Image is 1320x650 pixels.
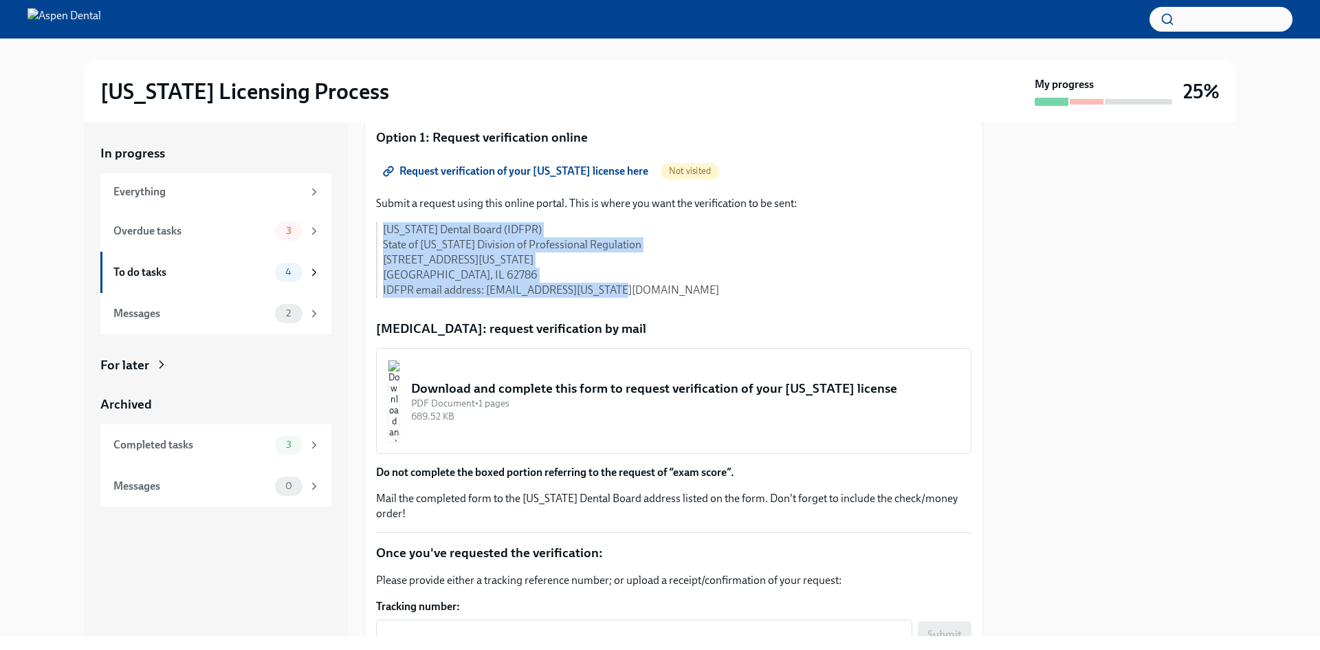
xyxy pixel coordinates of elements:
div: Messages [113,479,269,494]
div: For later [100,356,149,374]
label: Tracking number: [376,599,971,614]
a: Archived [100,396,331,413]
a: Completed tasks3 [100,424,331,466]
h2: [US_STATE] Licensing Process [100,78,389,105]
a: Messages0 [100,466,331,507]
a: For later [100,356,331,374]
p: Please provide either a tracking reference number; or upload a receipt/confirmation of your request: [376,573,971,588]
button: Download and complete this form to request verification of your [US_STATE] licensePDF Document•1 ... [376,348,971,454]
a: Overdue tasks3 [100,210,331,252]
span: 2 [278,308,299,318]
span: Request verification of your [US_STATE] license here [386,164,648,178]
div: Overdue tasks [113,224,269,239]
p: [MEDICAL_DATA]: request verification by mail [376,320,971,338]
span: 3 [278,440,300,450]
span: 4 [277,267,300,277]
h3: 25% [1183,79,1220,104]
strong: My progress [1035,77,1094,92]
div: Download and complete this form to request verification of your [US_STATE] license [411,380,960,398]
div: PDF Document • 1 pages [411,397,960,410]
a: Messages2 [100,293,331,334]
div: Completed tasks [113,437,269,453]
span: 3 [278,226,300,236]
span: Not visited [661,166,719,176]
p: Mail the completed form to the [US_STATE] Dental Board address listed on the form. Don't forget t... [376,491,971,521]
p: Submit a request using this online portal. This is where you want the verification to be sent: [376,196,971,211]
a: Request verification of your [US_STATE] license here [376,158,658,185]
div: 689.52 KB [411,410,960,423]
span: 0 [277,481,300,491]
p: [US_STATE] Dental Board (IDFPR) State of [US_STATE] Division of Professional Regulation [STREET_A... [383,222,971,298]
strong: Do not complete the boxed portion referring to the request of “exam score”. [376,466,734,479]
p: Once you've requested the verification: [376,544,971,562]
a: To do tasks4 [100,252,331,293]
div: To do tasks [113,265,269,280]
a: Everything [100,173,331,210]
a: In progress [100,144,331,162]
div: Everything [113,184,302,199]
img: Download and complete this form to request verification of your California license [388,360,400,442]
img: Aspen Dental [27,8,101,30]
div: Messages [113,306,269,321]
p: Option 1: Request verification online [376,129,971,147]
